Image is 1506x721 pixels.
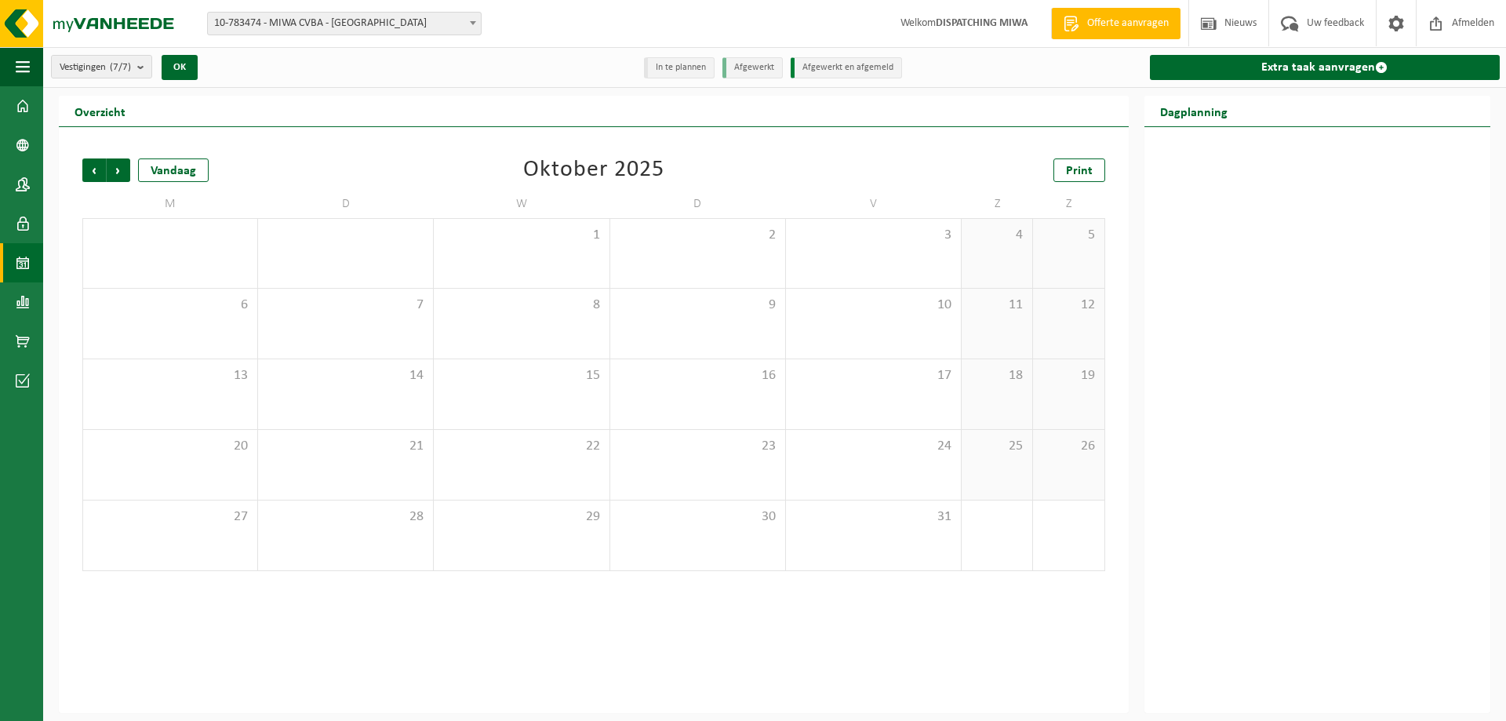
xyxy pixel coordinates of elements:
span: 31 [794,508,953,526]
td: Z [1033,190,1104,218]
span: 5 [1041,227,1096,244]
span: Vorige [82,158,106,182]
span: 7 [266,297,425,314]
span: 20 [91,438,249,455]
span: 28 [266,508,425,526]
span: 1 [442,227,601,244]
span: 10-783474 - MIWA CVBA - SINT-NIKLAAS [207,12,482,35]
count: (7/7) [110,62,131,72]
span: 10-783474 - MIWA CVBA - SINT-NIKLAAS [208,13,481,35]
span: 25 [969,438,1024,455]
button: Vestigingen(7/7) [51,55,152,78]
span: 18 [969,367,1024,384]
span: Print [1066,165,1093,177]
span: Volgende [107,158,130,182]
span: 30 [618,508,777,526]
td: V [786,190,962,218]
span: Offerte aanvragen [1083,16,1173,31]
span: 13 [91,367,249,384]
span: 29 [442,508,601,526]
a: Extra taak aanvragen [1150,55,1500,80]
span: 26 [1041,438,1096,455]
span: 27 [91,508,249,526]
span: 15 [442,367,601,384]
td: Z [962,190,1033,218]
span: 3 [794,227,953,244]
span: 16 [618,367,777,384]
span: 21 [266,438,425,455]
strong: DISPATCHING MIWA [936,17,1028,29]
span: 24 [794,438,953,455]
div: Oktober 2025 [523,158,664,182]
h2: Overzicht [59,96,141,126]
span: 12 [1041,297,1096,314]
li: In te plannen [644,57,715,78]
td: W [434,190,609,218]
a: Print [1053,158,1105,182]
td: D [610,190,786,218]
h2: Dagplanning [1144,96,1243,126]
span: 19 [1041,367,1096,384]
div: Vandaag [138,158,209,182]
iframe: chat widget [8,686,262,721]
span: 22 [442,438,601,455]
span: 6 [91,297,249,314]
a: Offerte aanvragen [1051,8,1180,39]
span: 9 [618,297,777,314]
span: 4 [969,227,1024,244]
td: D [258,190,434,218]
button: OK [162,55,198,80]
td: M [82,190,258,218]
li: Afgewerkt en afgemeld [791,57,902,78]
span: 23 [618,438,777,455]
span: 11 [969,297,1024,314]
span: 8 [442,297,601,314]
span: 10 [794,297,953,314]
span: 14 [266,367,425,384]
span: Vestigingen [60,56,131,79]
span: 2 [618,227,777,244]
span: 17 [794,367,953,384]
li: Afgewerkt [722,57,783,78]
